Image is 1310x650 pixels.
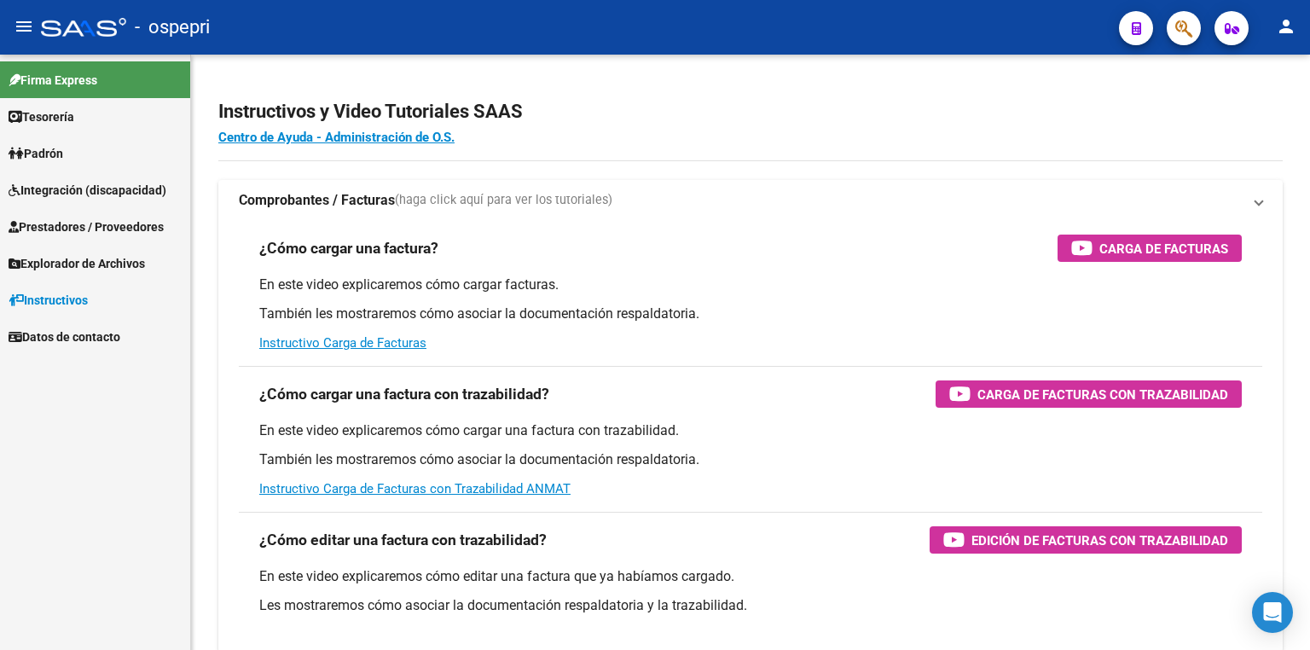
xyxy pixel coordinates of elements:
[1276,16,1296,37] mat-icon: person
[239,191,395,210] strong: Comprobantes / Facturas
[395,191,612,210] span: (haga click aquí para ver los tutoriales)
[9,291,88,310] span: Instructivos
[259,567,1242,586] p: En este video explicaremos cómo editar una factura que ya habíamos cargado.
[259,450,1242,469] p: También les mostraremos cómo asociar la documentación respaldatoria.
[259,236,438,260] h3: ¿Cómo cargar una factura?
[1252,592,1293,633] div: Open Intercom Messenger
[259,481,571,496] a: Instructivo Carga de Facturas con Trazabilidad ANMAT
[218,96,1283,128] h2: Instructivos y Video Tutoriales SAAS
[259,382,549,406] h3: ¿Cómo cargar una factura con trazabilidad?
[9,328,120,346] span: Datos de contacto
[9,144,63,163] span: Padrón
[259,335,426,351] a: Instructivo Carga de Facturas
[259,276,1242,294] p: En este video explicaremos cómo cargar facturas.
[977,384,1228,405] span: Carga de Facturas con Trazabilidad
[9,107,74,126] span: Tesorería
[971,530,1228,551] span: Edición de Facturas con Trazabilidad
[218,180,1283,221] mat-expansion-panel-header: Comprobantes / Facturas(haga click aquí para ver los tutoriales)
[1099,238,1228,259] span: Carga de Facturas
[259,528,547,552] h3: ¿Cómo editar una factura con trazabilidad?
[930,526,1242,554] button: Edición de Facturas con Trazabilidad
[259,596,1242,615] p: Les mostraremos cómo asociar la documentación respaldatoria y la trazabilidad.
[9,254,145,273] span: Explorador de Archivos
[936,380,1242,408] button: Carga de Facturas con Trazabilidad
[9,181,166,200] span: Integración (discapacidad)
[259,421,1242,440] p: En este video explicaremos cómo cargar una factura con trazabilidad.
[9,218,164,236] span: Prestadores / Proveedores
[9,71,97,90] span: Firma Express
[259,305,1242,323] p: También les mostraremos cómo asociar la documentación respaldatoria.
[14,16,34,37] mat-icon: menu
[218,130,455,145] a: Centro de Ayuda - Administración de O.S.
[1058,235,1242,262] button: Carga de Facturas
[135,9,210,46] span: - ospepri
